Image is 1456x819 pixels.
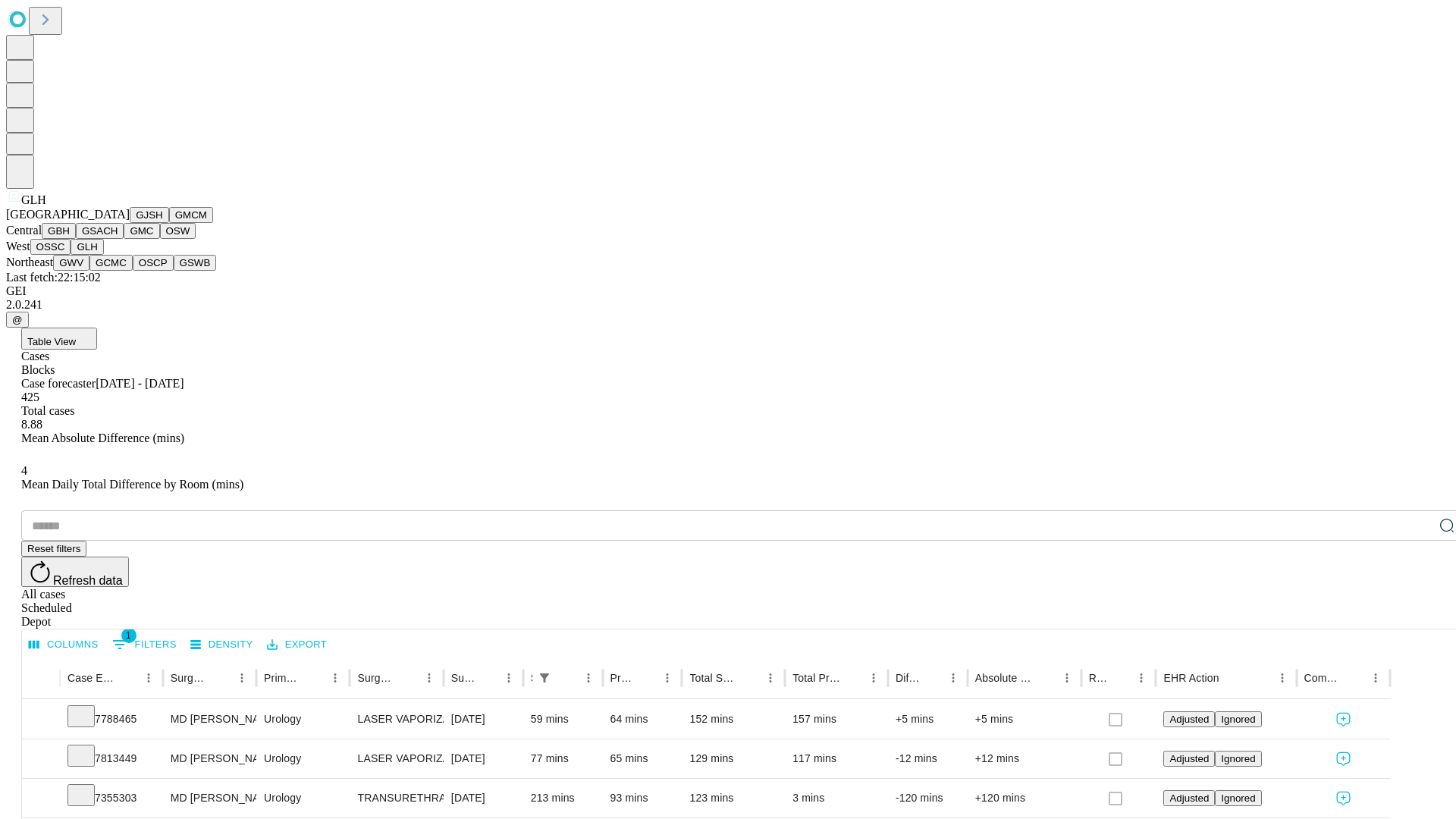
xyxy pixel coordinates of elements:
button: Show filters [108,632,180,657]
button: Expand [30,786,52,812]
span: Adjusted [1169,792,1209,804]
button: Menu [1365,667,1386,689]
div: 3 mins [792,779,880,817]
button: Table View [21,328,97,350]
button: Sort [1221,667,1242,689]
div: MD [PERSON_NAME] [171,700,249,739]
button: Ignored [1215,790,1261,806]
div: Total Scheduled Duration [689,672,737,684]
button: Reset filters [21,541,86,557]
div: LASER VAPORIZATION [MEDICAL_DATA] [357,739,435,778]
button: Sort [117,667,138,689]
button: GMC [124,223,159,239]
button: GSACH [76,223,124,239]
div: 59 mins [531,700,595,739]
button: Sort [303,667,325,689]
div: 7813449 [67,739,155,778]
span: Refresh data [53,574,123,587]
button: Menu [943,667,964,689]
div: 2.0.241 [6,298,1450,312]
button: Show filters [534,667,555,689]
button: Menu [657,667,678,689]
span: Adjusted [1169,753,1209,764]
button: GWV [53,255,89,271]
button: Sort [739,667,760,689]
div: 64 mins [610,700,675,739]
button: OSW [160,223,196,239]
span: [DATE] - [DATE] [96,377,184,390]
button: Sort [210,667,231,689]
button: Adjusted [1163,711,1215,727]
div: +120 mins [975,779,1074,817]
button: Sort [1344,667,1365,689]
span: Central [6,224,42,237]
span: Ignored [1221,714,1255,725]
div: 93 mins [610,779,675,817]
div: +5 mins [975,700,1074,739]
div: Urology [264,739,342,778]
button: OSSC [30,239,71,255]
button: Menu [419,667,440,689]
span: Northeast [6,256,53,268]
div: +5 mins [896,700,960,739]
div: Surgery Name [357,672,395,684]
button: Ignored [1215,751,1261,767]
div: 65 mins [610,739,675,778]
button: Menu [1272,667,1293,689]
button: Menu [1056,667,1078,689]
div: Case Epic Id [67,672,115,684]
button: Menu [1131,667,1152,689]
div: 7355303 [67,779,155,817]
span: Table View [27,336,76,347]
button: Density [187,633,257,657]
span: Ignored [1221,753,1255,764]
div: Primary Service [264,672,302,684]
span: Ignored [1221,792,1255,804]
div: GEI [6,284,1450,298]
button: Ignored [1215,711,1261,727]
div: Total Predicted Duration [792,672,840,684]
button: Menu [863,667,884,689]
button: Menu [578,667,599,689]
div: 117 mins [792,739,880,778]
div: 213 mins [531,779,595,817]
button: Menu [231,667,253,689]
div: MD [PERSON_NAME] [171,739,249,778]
div: TRANSURETHRAL RESECTION [MEDICAL_DATA] ELECTROSURGICAL [357,779,435,817]
button: GMCM [169,207,213,223]
span: Case forecaster [21,377,96,390]
div: 7788465 [67,700,155,739]
span: 1 [121,628,136,643]
button: GSWB [174,255,217,271]
span: GLH [21,193,46,206]
div: -12 mins [896,739,960,778]
button: Sort [921,667,943,689]
span: 8.88 [21,418,42,431]
div: Comments [1304,672,1342,684]
div: MD [PERSON_NAME] [171,779,249,817]
div: Surgeon Name [171,672,209,684]
button: Menu [325,667,346,689]
div: 123 mins [689,779,777,817]
span: @ [12,314,23,325]
div: Predicted In Room Duration [610,672,635,684]
button: Select columns [25,633,102,657]
span: 4 [21,464,27,477]
span: Last fetch: 22:15:02 [6,271,101,284]
div: [DATE] [451,700,516,739]
div: +12 mins [975,739,1074,778]
div: Resolved in EHR [1089,672,1109,684]
button: Sort [397,667,419,689]
button: Sort [842,667,863,689]
button: GJSH [130,207,169,223]
div: 1 active filter [534,667,555,689]
button: Refresh data [21,557,129,587]
button: OSCP [133,255,174,271]
div: -120 mins [896,779,960,817]
div: [DATE] [451,739,516,778]
div: Absolute Difference [975,672,1034,684]
span: Mean Absolute Difference (mins) [21,431,184,444]
div: LASER VAPORIZATION [MEDICAL_DATA] [357,700,435,739]
div: 157 mins [792,700,880,739]
div: Surgery Date [451,672,475,684]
